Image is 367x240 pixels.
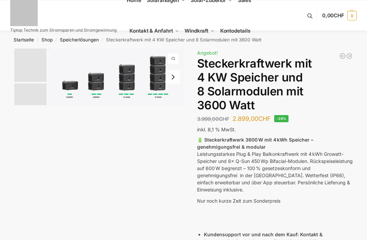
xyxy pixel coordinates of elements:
[14,37,34,42] a: Startseite
[48,49,183,105] img: Growatt-NOAH-2000-flexible-erweiterung
[185,27,208,34] span: Windkraft
[220,27,250,34] span: Kontodetails
[34,37,41,43] span: /
[346,53,353,59] a: Balkonkraftwerk 1780 Watt mit 4 KWh Zendure Batteriespeicher Notstrom fähig
[197,57,353,112] h1: Steckerkraftwerk mit 4 KW Speicher und 8 Solarmodulen mit 3600 Watt
[197,127,236,132] span: inkl. 8,1 % MwSt.
[232,115,271,122] bdi: 2.899,00
[217,16,253,46] a: Kontodetails
[334,12,344,19] span: CHF
[99,37,106,43] span: /
[41,37,53,42] a: Shop
[53,37,60,43] span: /
[204,232,299,237] strong: Kundensupport vor und nach dem Kauf:
[48,49,183,105] a: growatt noah 2000 flexible erweiterung scaledgrowatt noah 2000 flexible erweiterung scaled
[129,27,173,34] span: Kontakt & Anfahrt
[10,28,117,32] p: Tiptop Technik zum Stromsparen und Stromgewinnung
[14,49,47,82] img: Growatt-NOAH-2000-flexible-erweiterung
[60,37,99,42] a: Speicherlösungen
[219,116,229,122] span: CHF
[166,70,180,84] button: Next slide
[197,137,313,150] strong: 🔋 Steckerkraftwerk 3600 W mit 4 kWh Speicher – genehmigungsfrei & modular
[197,197,353,204] p: Nur noch kurze Zeit zum Sonderpreis
[127,16,182,46] a: Kontakt & Anfahrt
[347,11,357,20] span: 0
[258,115,271,122] span: CHF
[197,50,218,56] span: Angebot!
[274,115,289,122] span: -28%
[14,84,47,116] img: 6 Module bificiaL
[322,12,344,19] span: 0,00
[322,5,357,26] a: 0,00CHF 0
[182,16,217,46] a: Windkraft
[339,53,346,59] a: Balkonkraftwerk 890 Watt Solarmodulleistung mit 1kW/h Zendure Speicher
[197,136,353,193] p: Leistungsstarkes Plug & Play Balkonkraftwerk mit 4 kWh Growatt-Speicher und 8× Q-Sun 450 Wp Bifac...
[197,116,229,122] bdi: 3.999,00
